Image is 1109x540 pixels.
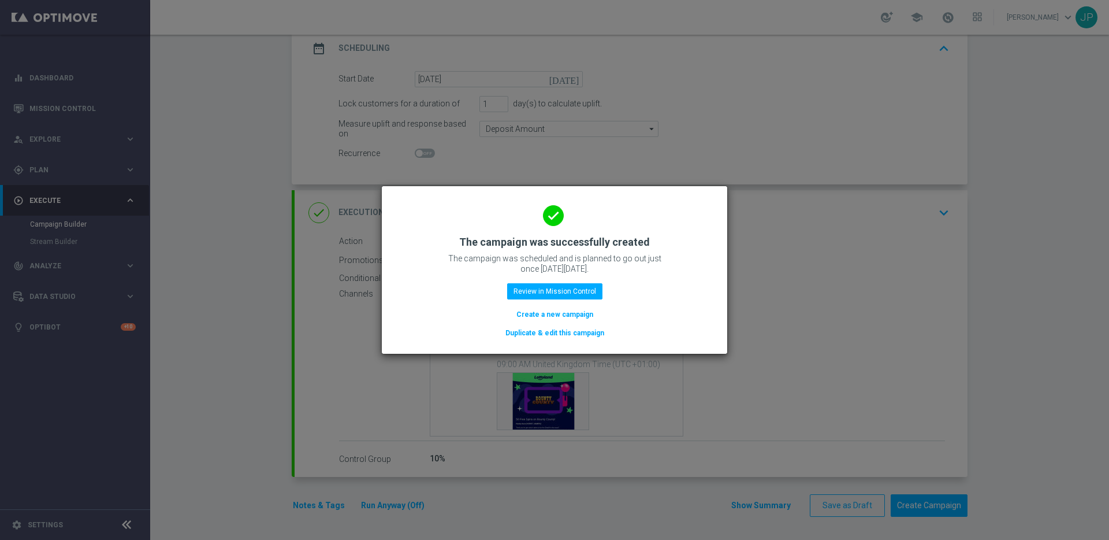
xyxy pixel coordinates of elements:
[439,253,670,274] p: The campaign was scheduled and is planned to go out just once [DATE][DATE].
[543,205,564,226] i: done
[515,308,594,321] button: Create a new campaign
[459,235,650,249] h2: The campaign was successfully created
[504,327,605,339] button: Duplicate & edit this campaign
[507,283,602,299] button: Review in Mission Control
